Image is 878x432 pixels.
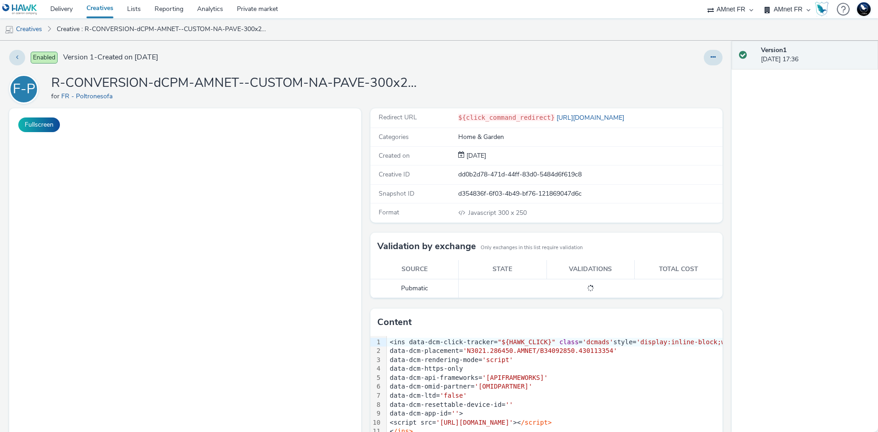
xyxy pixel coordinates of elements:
small: Only exchanges in this list require validation [481,244,583,251]
div: 9 [370,409,382,418]
div: data-dcm-https-only [387,364,819,373]
span: "${HAWK_CLICK}" [498,338,555,346]
a: F-P [9,85,42,93]
span: /script> [521,419,551,426]
div: data-dcm-rendering-mode= [387,356,819,365]
span: 300 x 250 [467,208,527,217]
span: Javascript [468,208,498,217]
span: 'N3021.286450.AMNET/B34092850.430113354' [463,347,617,354]
th: State [459,260,547,279]
img: undefined Logo [2,4,37,15]
th: Total cost [635,260,723,279]
div: 6 [370,382,382,391]
button: Fullscreen [18,117,60,132]
div: 2 [370,347,382,356]
span: 'false' [440,392,467,399]
span: Categories [379,133,409,141]
span: '' [505,401,513,408]
div: data-dcm-placement= [387,347,819,356]
h3: Validation by exchange [377,240,476,253]
span: Redirect URL [379,113,417,122]
span: 'script' [482,356,513,363]
div: 7 [370,391,382,400]
div: F-P [13,76,35,102]
span: 'display:inline-block;width:300px;height:250px' [637,338,818,346]
div: data-dcm-app-id= > [387,409,819,418]
div: [DATE] 17:36 [761,46,871,64]
img: mobile [5,25,14,34]
a: [URL][DOMAIN_NAME] [555,113,628,122]
div: 4 [370,364,382,373]
a: Hawk Academy [815,2,832,16]
td: Pubmatic [370,279,459,298]
img: Hawk Academy [815,2,829,16]
span: Created on [379,151,410,160]
span: class [559,338,578,346]
div: d354836f-6f03-4b49-bf76-121869047d6c [458,189,722,198]
a: Creative : R-CONVERSION-dCPM-AMNET--CUSTOM-NA-PAVE-300x250-Mobile-NA - $[PHONE_NUMBER]$ [52,18,272,40]
div: 1 [370,338,382,347]
div: 3 [370,356,382,365]
span: 'dcmads' [583,338,613,346]
div: 10 [370,418,382,427]
span: '[APIFRAMEWORKS]' [482,374,548,381]
span: for [51,92,61,101]
span: Creative ID [379,170,410,179]
span: Enabled [31,52,58,64]
span: '' [451,410,459,417]
div: Creation 25 September 2025, 17:36 [465,151,486,160]
div: data-dcm-ltd= [387,391,819,400]
img: Support Hawk [857,2,871,16]
th: Source [370,260,459,279]
div: 5 [370,373,382,383]
a: FR - Poltronesofa [61,92,116,101]
div: Home & Garden [458,133,722,142]
h3: Content [377,315,412,329]
div: data-dcm-api-frameworks= [387,373,819,383]
span: [DATE] [465,151,486,160]
th: Validations [546,260,635,279]
div: data-dcm-resettable-device-id= [387,400,819,410]
span: Snapshot ID [379,189,414,198]
div: <ins data-dcm-click-tracker= = style= [387,338,819,347]
div: <script src= >< [387,418,819,427]
span: Format [379,208,399,217]
strong: Version 1 [761,46,787,54]
span: Version 1 - Created on [DATE] [63,52,158,63]
div: dd0b2d78-471d-44ff-83d0-5484d6f619c8 [458,170,722,179]
span: '[OMIDPARTNER]' [475,383,532,390]
div: data-dcm-omid-partner= [387,382,819,391]
div: 8 [370,400,382,410]
h1: R-CONVERSION-dCPM-AMNET--CUSTOM-NA-PAVE-300x250-Mobile-NA - $[PHONE_NUMBER]$ [51,75,417,92]
code: ${click_command_redirect} [458,114,555,121]
span: '[URL][DOMAIN_NAME]' [436,419,513,426]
